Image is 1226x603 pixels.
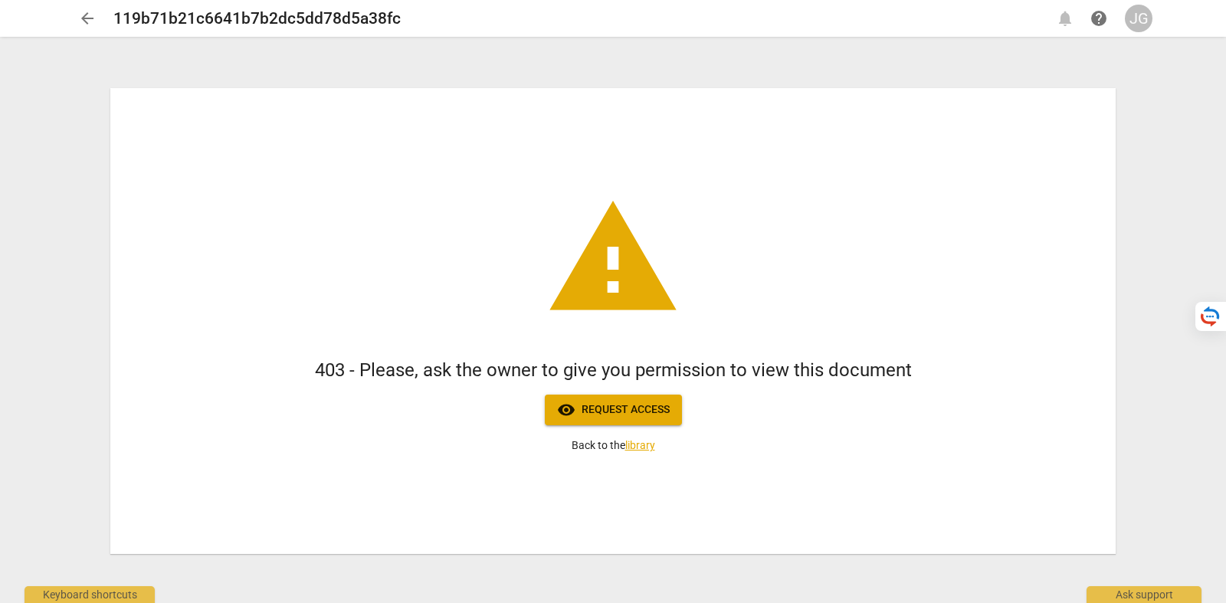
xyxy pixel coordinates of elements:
[545,395,682,425] button: Request access
[1085,5,1113,32] a: Help
[315,358,912,383] h1: 403 - Please, ask the owner to give you permission to view this document
[1090,9,1108,28] span: help
[544,189,682,327] span: warning
[557,401,670,419] span: Request access
[1125,5,1152,32] button: JG
[572,438,655,454] p: Back to the
[557,401,575,419] span: visibility
[1087,586,1201,603] div: Ask support
[625,439,655,451] a: library
[113,9,401,28] h2: 119b71b21c6641b7b2dc5dd78d5a38fc
[78,9,97,28] span: arrow_back
[25,586,155,603] div: Keyboard shortcuts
